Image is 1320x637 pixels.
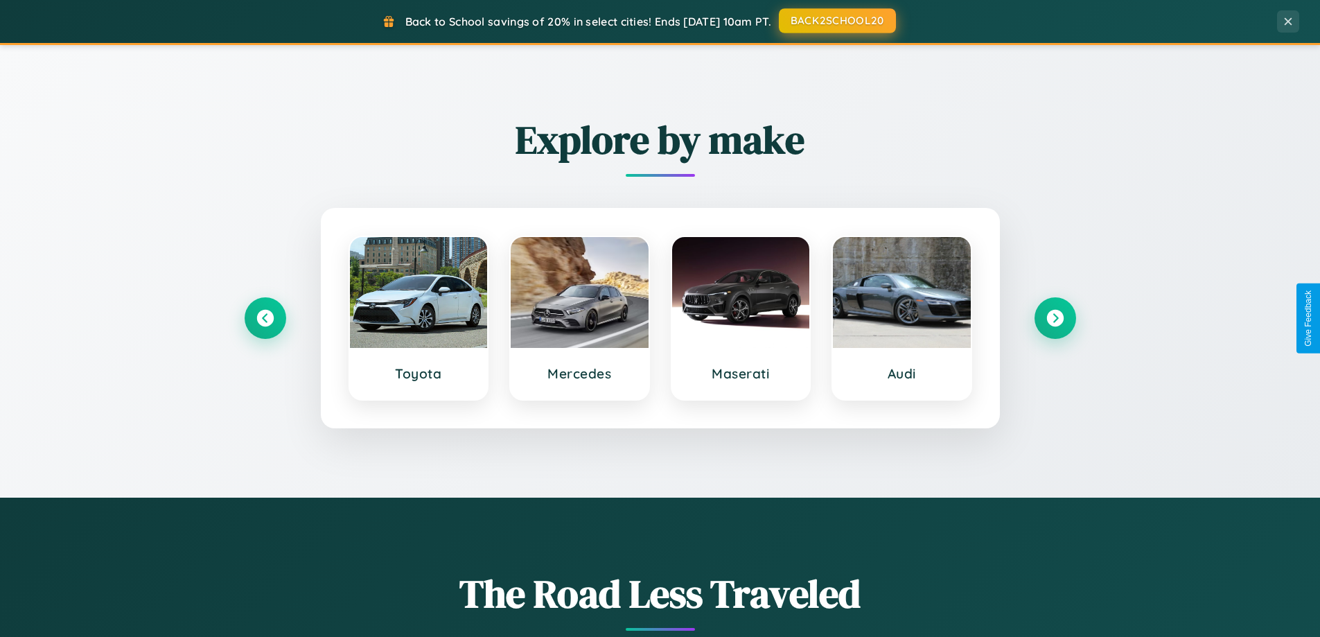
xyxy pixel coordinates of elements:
[847,365,957,382] h3: Audi
[245,113,1076,166] h2: Explore by make
[779,8,896,33] button: BACK2SCHOOL20
[525,365,635,382] h3: Mercedes
[364,365,474,382] h3: Toyota
[245,567,1076,620] h1: The Road Less Traveled
[1303,290,1313,347] div: Give Feedback
[686,365,796,382] h3: Maserati
[405,15,771,28] span: Back to School savings of 20% in select cities! Ends [DATE] 10am PT.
